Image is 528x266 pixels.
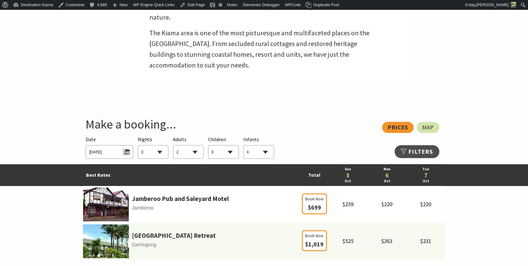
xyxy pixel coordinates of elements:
span: $220 [420,201,431,208]
img: Footballa.jpg [83,187,129,221]
a: Oct [409,178,442,184]
span: $1,019 [305,240,324,248]
span: Gerringong [83,241,300,249]
span: Book Now [305,195,324,202]
a: Map [417,122,439,133]
a: [GEOGRAPHIC_DATA] Retreat [132,230,216,241]
span: Adults [173,136,186,142]
a: Mon [370,166,403,172]
span: Infants [243,136,259,142]
a: Jamberoo Pub and Saleyard Motel [132,194,229,204]
a: Oct [331,178,364,184]
span: Book Now [305,232,324,239]
span: Nights [138,136,152,144]
span: $699 [308,203,321,211]
p: The Kiama area is one of the most picturesque and multifaceted places on the [GEOGRAPHIC_DATA]. F... [149,28,379,71]
span: [PERSON_NAME] [476,2,509,7]
a: 5 [331,172,364,178]
img: parkridgea.jpg [83,224,129,258]
span: Date [86,136,96,142]
a: Sun [331,166,364,172]
div: Please choose your desired arrival date [86,136,133,159]
span: Jamberoo [83,204,300,212]
span: $220 [381,201,392,208]
span: [DATE] [89,147,130,155]
a: Tue [409,166,442,172]
a: Book Now $699 [302,205,327,211]
span: $525 [342,237,353,245]
td: Best Rates [83,164,300,186]
span: $259 [342,201,353,208]
a: Book Now $1,019 [302,241,327,248]
div: Unavailable [219,3,222,7]
span: $263 [381,237,392,245]
a: Oct [370,178,403,184]
span: Map [422,125,434,130]
span: Children [208,136,226,142]
td: Total [300,164,328,186]
a: 6 [370,172,403,178]
div: Choose a number of nights [138,136,168,159]
span: $231 [420,237,431,245]
a: 7 [409,172,442,178]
